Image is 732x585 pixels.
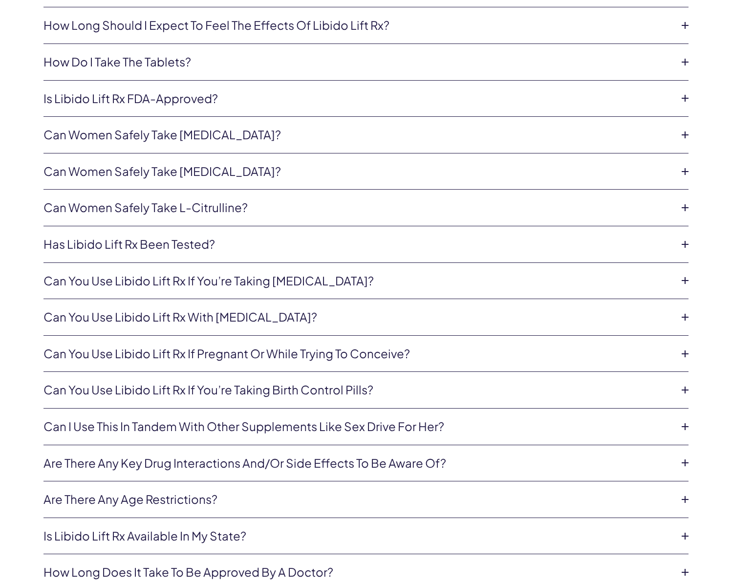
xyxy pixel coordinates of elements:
[43,127,673,143] a: Can women safely take [MEDICAL_DATA]?
[43,236,673,253] a: Has Libido Lift Rx been tested?
[43,382,673,398] a: Can you use Libido Lift Rx if you’re taking birth control pills?
[43,273,673,289] a: Can you use Libido Lift Rx if you’re taking [MEDICAL_DATA]?
[43,90,673,107] a: Is Libido Lift Rx FDA-approved?
[43,455,673,472] a: Are there any key drug interactions and/or side effects to be aware of?
[43,199,673,216] a: Can women safely take L-Citrulline?
[43,17,673,34] a: How long should I expect to feel the effects of Libido Lift Rx?
[43,309,673,325] a: Can you use Libido Lift Rx with [MEDICAL_DATA]?
[43,491,673,508] a: Are there any age restrictions?
[43,564,673,581] a: How long does it take to be approved by a doctor?
[43,418,673,435] a: Can I use this in tandem with other supplements like Sex Drive for Her?
[43,528,673,544] a: Is Libido Lift Rx available in my state?
[43,163,673,180] a: Can women safely take [MEDICAL_DATA]?
[43,346,673,362] a: Can you use Libido Lift Rx if pregnant or while trying to conceive?
[43,54,673,70] a: How do I take the tablets?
